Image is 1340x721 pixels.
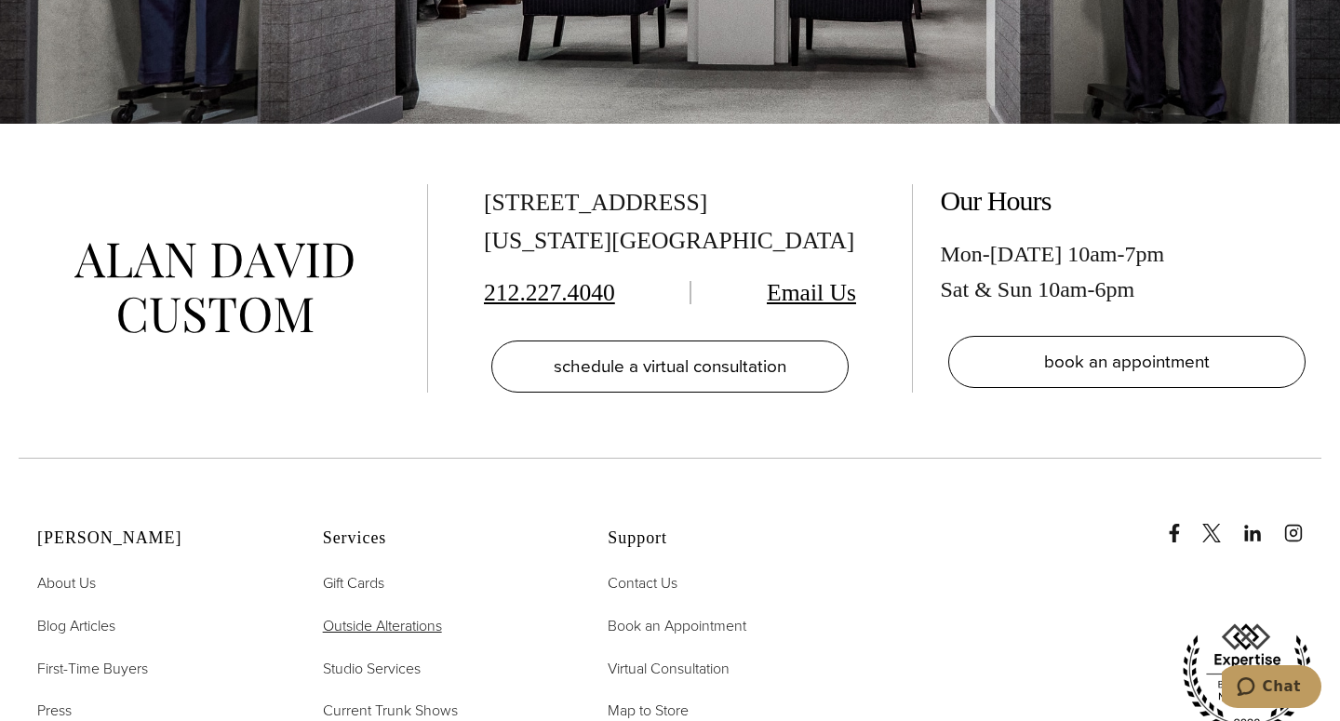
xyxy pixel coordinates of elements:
[948,336,1306,388] a: book an appointment
[767,279,856,306] a: Email Us
[1044,348,1210,375] span: book an appointment
[484,184,856,260] div: [STREET_ADDRESS] [US_STATE][GEOGRAPHIC_DATA]
[554,353,786,380] span: schedule a virtual consultation
[37,614,115,638] a: Blog Articles
[74,243,354,333] img: alan david custom
[323,571,384,595] a: Gift Cards
[37,658,148,679] span: First-Time Buyers
[37,571,96,595] a: About Us
[323,658,421,679] span: Studio Services
[323,615,442,636] span: Outside Alterations
[1165,505,1199,542] a: Facebook
[37,528,276,549] h2: [PERSON_NAME]
[608,658,730,679] span: Virtual Consultation
[323,528,562,549] h2: Services
[1284,505,1321,542] a: instagram
[484,279,615,306] a: 212.227.4040
[608,571,677,595] a: Contact Us
[37,615,115,636] span: Blog Articles
[323,572,384,594] span: Gift Cards
[1243,505,1280,542] a: linkedin
[323,657,421,681] a: Studio Services
[37,572,96,594] span: About Us
[37,700,72,721] span: Press
[941,236,1313,308] div: Mon-[DATE] 10am-7pm Sat & Sun 10am-6pm
[941,184,1313,218] h2: Our Hours
[608,572,677,594] span: Contact Us
[608,614,746,638] a: Book an Appointment
[1222,665,1321,712] iframe: Opens a widget where you can chat to one of our agents
[491,340,849,393] a: schedule a virtual consultation
[1202,505,1239,542] a: x/twitter
[608,615,746,636] span: Book an Appointment
[608,528,847,549] h2: Support
[608,657,730,681] a: Virtual Consultation
[608,700,689,721] span: Map to Store
[323,700,458,721] span: Current Trunk Shows
[37,657,148,681] a: First-Time Buyers
[323,614,442,638] a: Outside Alterations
